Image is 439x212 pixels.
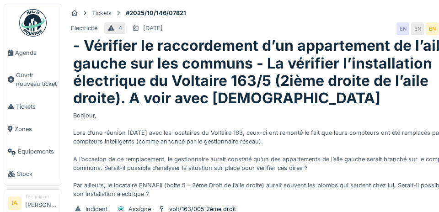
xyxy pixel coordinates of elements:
li: IA [8,196,21,210]
div: 4 [118,24,122,32]
strong: #2025/10/146/07821 [122,9,190,17]
span: Ouvrir nouveau ticket [16,71,58,88]
div: EN [426,22,439,35]
div: Technicien [25,193,58,200]
a: Ouvrir nouveau ticket [4,64,62,95]
a: Stock [4,163,62,185]
span: Tickets [16,102,58,111]
a: Équipements [4,140,62,163]
div: [DATE] [143,24,163,32]
div: EN [411,22,424,35]
a: Zones [4,118,62,140]
span: Équipements [18,147,58,156]
span: Zones [15,125,58,133]
img: Badge_color-CXgf-gQk.svg [19,9,47,37]
span: Agenda [15,48,58,57]
div: Tickets [92,9,112,17]
div: EN [396,22,409,35]
div: Electricité [71,24,97,32]
a: Tickets [4,95,62,118]
a: Agenda [4,42,62,64]
span: Stock [17,170,58,178]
